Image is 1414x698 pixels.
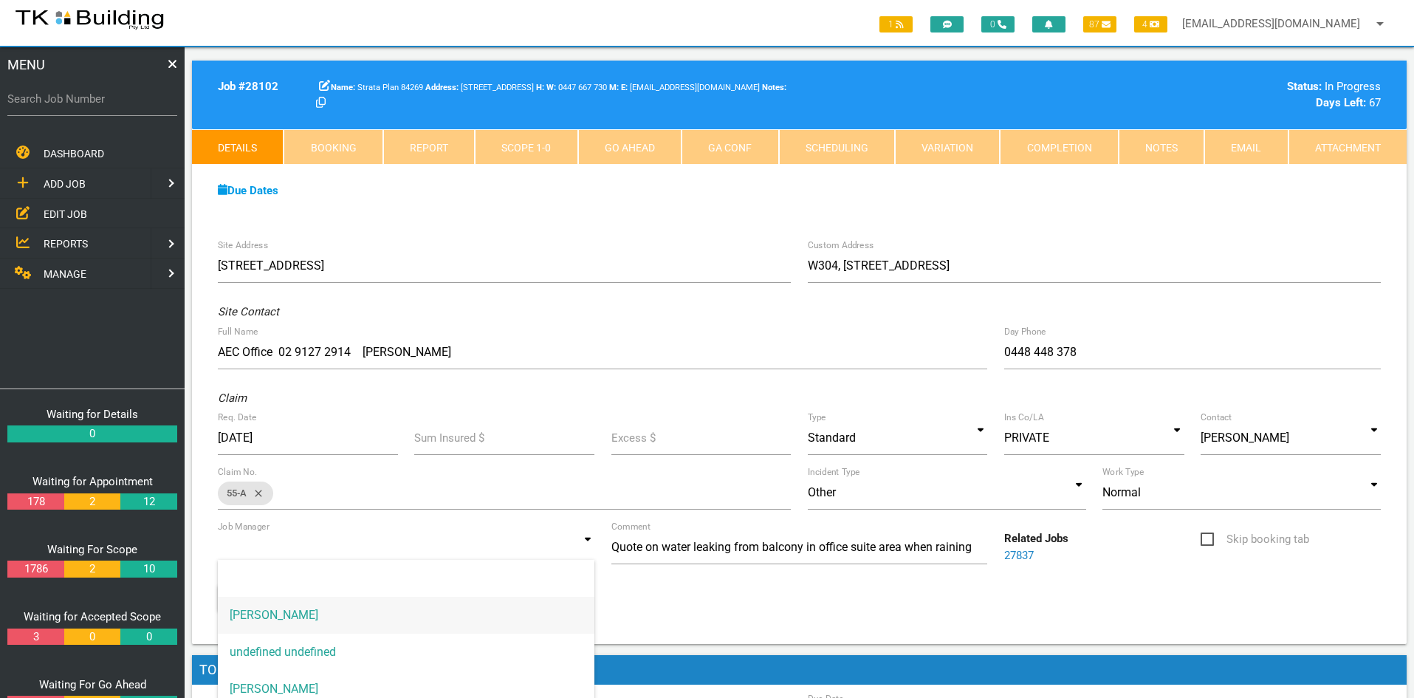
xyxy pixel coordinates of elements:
[609,83,619,92] b: M:
[120,629,176,646] a: 0
[383,129,475,165] a: Report
[621,83,760,92] span: [EMAIL_ADDRESS][DOMAIN_NAME]
[895,129,1000,165] a: Variation
[611,430,656,447] label: Excess $
[546,83,607,92] span: 0447 667 730
[44,268,86,280] span: MANAGE
[1004,532,1068,545] b: Related Jobs
[682,129,778,165] a: GA Conf
[192,129,284,165] a: Details
[7,91,177,108] label: Search Job Number
[1004,325,1046,338] label: Day Phone
[44,238,88,250] span: REPORTS
[1004,411,1044,424] label: Ins Co/LA
[284,129,382,165] a: Booking
[536,83,544,92] b: H:
[1004,549,1034,562] a: 27837
[1134,16,1167,32] span: 4
[1201,411,1232,424] label: Contact
[425,83,534,92] span: [STREET_ADDRESS]
[1000,129,1118,165] a: Completion
[192,655,1407,685] h1: To Do's
[1102,465,1144,479] label: Work Type
[120,561,176,578] a: 10
[1201,530,1309,549] span: Skip booking tab
[39,678,146,691] a: Waiting For Go Ahead
[414,430,484,447] label: Sum Insured $
[218,520,270,533] label: Job Manager
[64,493,120,510] a: 2
[44,208,87,219] span: EDIT JOB
[762,83,786,92] b: Notes:
[621,83,628,92] b: E:
[218,80,278,93] b: Job # 28102
[808,465,859,479] label: Incident Type
[218,597,594,634] span: [PERSON_NAME]
[7,493,64,510] a: 178
[218,634,594,671] span: undefined undefined
[7,425,177,442] a: 0
[1316,96,1366,109] b: Days Left:
[425,83,459,92] b: Address:
[120,493,176,510] a: 12
[47,543,137,556] a: Waiting For Scope
[808,239,874,252] label: Custom Address
[808,411,826,424] label: Type
[1204,129,1288,165] a: Email
[15,7,165,31] img: s3file
[331,83,355,92] b: Name:
[247,482,264,505] i: close
[64,561,120,578] a: 2
[32,475,153,488] a: Waiting for Appointment
[7,55,45,75] span: MENU
[218,411,256,424] label: Req. Date
[1288,129,1407,165] a: Attachment
[779,129,895,165] a: Scheduling
[316,96,326,109] a: Click here copy customer information.
[218,325,258,338] label: Full Name
[24,610,161,623] a: Waiting for Accepted Scope
[7,629,64,646] a: 3
[218,482,273,505] div: 55-A
[1119,129,1204,165] a: Notes
[64,629,120,646] a: 0
[611,520,651,533] label: Comment
[218,305,279,318] i: Site Contact
[331,83,423,92] span: Strata Plan 84269
[1083,16,1116,32] span: 87
[475,129,577,165] a: Scope 1-0
[218,184,278,197] a: Due Dates
[44,148,104,160] span: DASHBOARD
[218,391,247,405] i: Claim
[7,561,64,578] a: 1786
[879,16,913,32] span: 1
[578,129,682,165] a: Go Ahead
[218,239,268,252] label: Site Address
[1102,78,1381,112] div: In Progress 67
[546,83,556,92] b: W:
[1287,80,1322,93] b: Status:
[981,16,1015,32] span: 0
[44,178,86,190] span: ADD JOB
[218,465,258,479] label: Claim No.
[47,408,138,421] a: Waiting for Details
